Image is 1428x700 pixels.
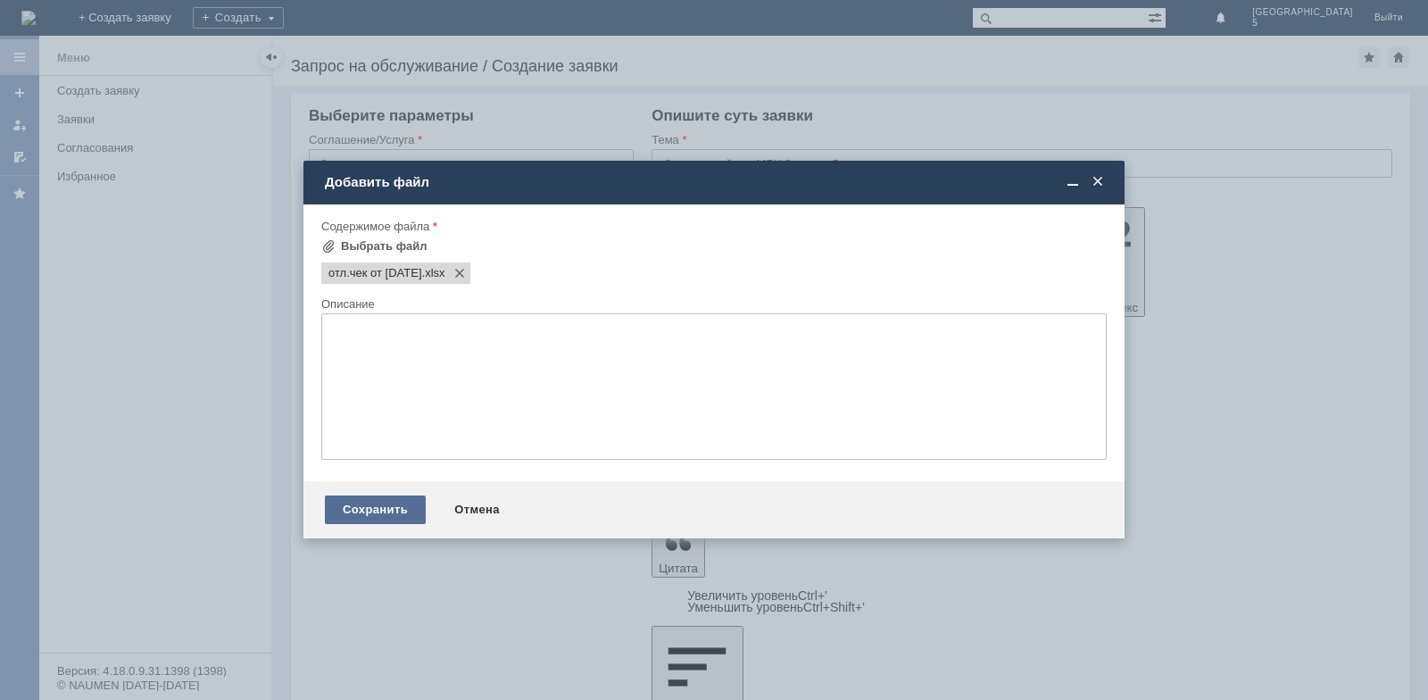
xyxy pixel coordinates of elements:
div: Описание [321,298,1103,310]
div: [PERSON_NAME] удалить отложенный чек [7,7,261,21]
span: Свернуть (Ctrl + M) [1064,174,1082,190]
span: Закрыть [1089,174,1107,190]
span: отл.чек от 10.09.25.xlsx [422,266,445,280]
div: Добавить файл [325,174,1107,190]
div: Выбрать файл [341,239,428,254]
div: Содержимое файла [321,221,1103,232]
span: отл.чек от 10.09.25.xlsx [328,266,422,280]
